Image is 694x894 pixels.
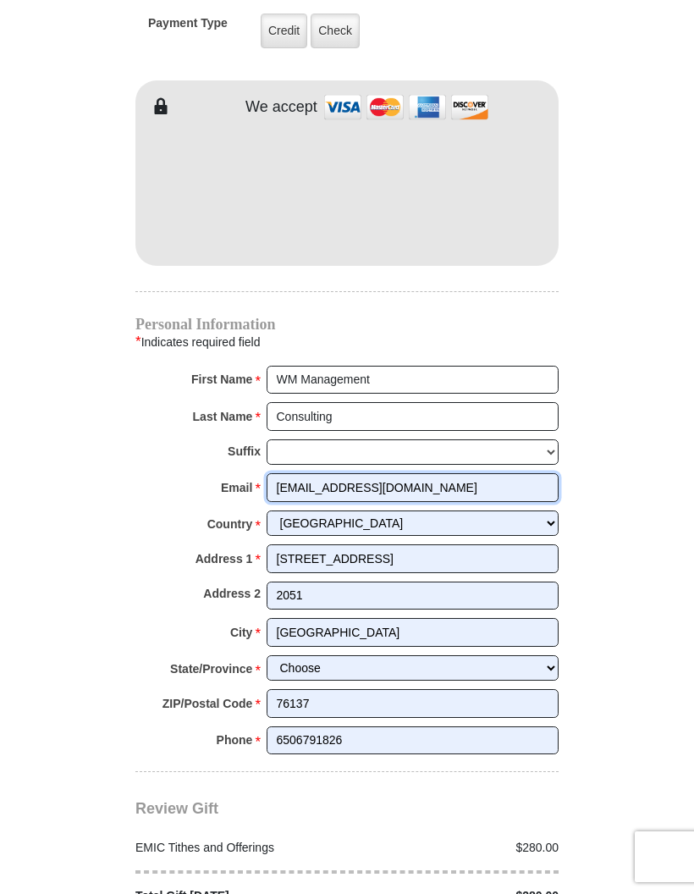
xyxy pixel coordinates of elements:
strong: Last Name [193,405,253,428]
img: credit cards accepted [322,89,491,125]
strong: Address 2 [203,582,261,605]
span: Review Gift [135,800,218,817]
strong: Address 1 [196,547,253,571]
strong: First Name [191,367,252,391]
strong: Suffix [228,439,261,463]
label: Credit [261,14,307,48]
strong: City [230,621,252,644]
strong: Email [221,476,252,499]
strong: Phone [217,728,253,752]
div: $280.00 [347,839,568,857]
strong: State/Province [170,657,252,681]
div: EMIC Tithes and Offerings [127,839,348,857]
h5: Payment Type [148,16,228,39]
strong: Country [207,512,253,536]
label: Check [311,14,360,48]
h4: Personal Information [135,317,559,331]
h4: We accept [245,98,317,117]
strong: ZIP/Postal Code [162,692,253,715]
div: Indicates required field [135,331,559,353]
